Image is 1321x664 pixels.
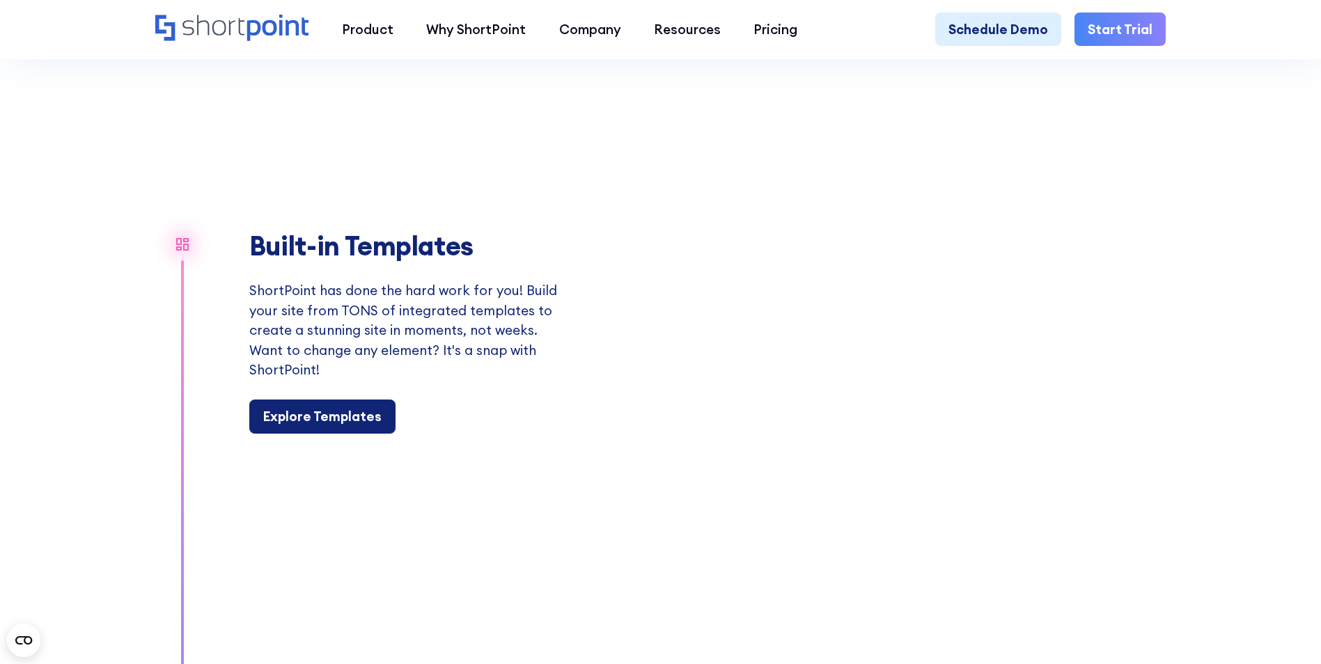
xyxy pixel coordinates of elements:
[1074,13,1166,45] a: Start Trial
[249,400,396,434] a: Explore Templates
[325,13,409,45] a: Product
[426,19,526,39] div: Why ShortPoint
[342,19,393,39] div: Product
[559,19,621,39] div: Company
[935,13,1061,45] a: Schedule Demo
[542,13,637,45] a: Company
[604,101,1166,563] video: Your browser does not support the video tag.
[737,13,814,45] a: Pricing
[249,230,560,261] h2: Built-in Templates
[637,13,737,45] a: Resources
[654,19,721,39] div: Resources
[753,19,797,39] div: Pricing
[155,15,309,43] a: Home
[263,406,382,426] div: Explore Templates
[249,280,560,379] p: ShortPoint has done the hard work for you! Build your site from TONS of integrated templates to c...
[7,624,40,657] button: Open CMP widget
[1070,503,1321,664] iframe: Chat Widget
[410,13,542,45] a: Why ShortPoint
